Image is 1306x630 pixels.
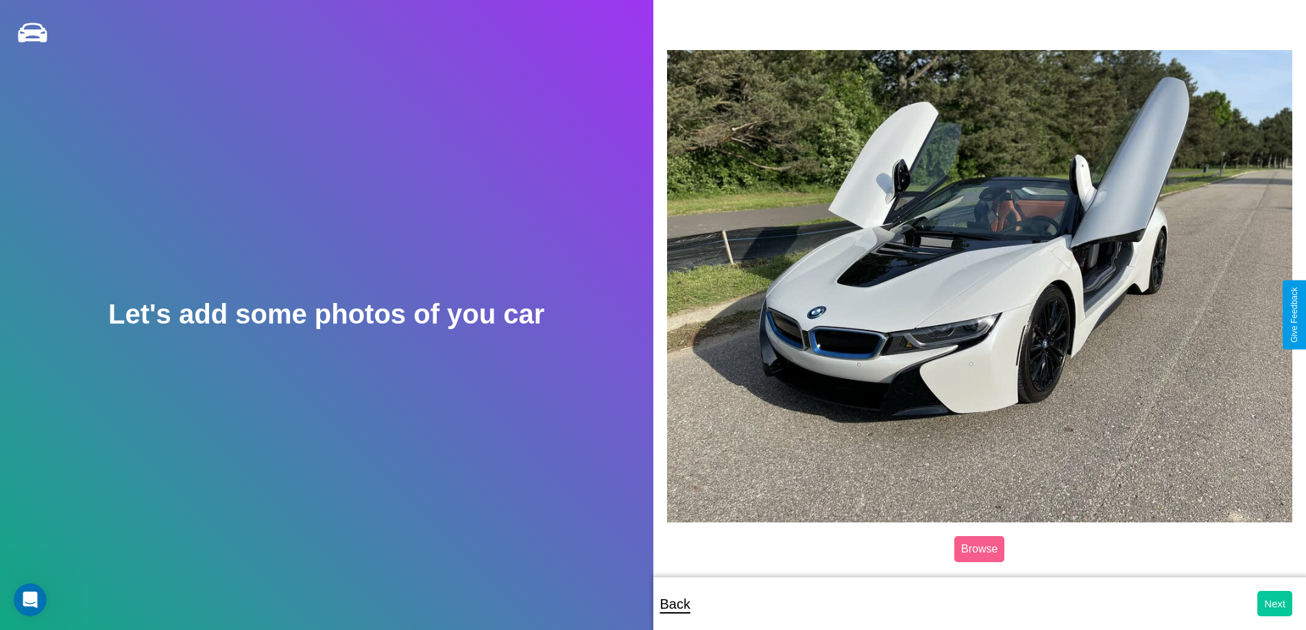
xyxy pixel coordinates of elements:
img: posted [667,50,1293,522]
label: Browse [954,536,1004,562]
h2: Let's add some photos of you car [108,299,544,330]
div: Give Feedback [1290,287,1299,343]
p: Back [660,592,690,616]
button: Next [1257,591,1292,616]
iframe: Intercom live chat [14,583,47,616]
